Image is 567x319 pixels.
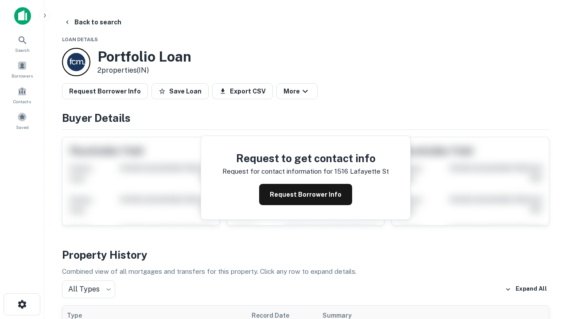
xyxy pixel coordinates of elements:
button: More [276,83,318,99]
div: All Types [62,280,115,298]
p: Request for contact information for [222,166,333,177]
img: capitalize-icon.png [14,7,31,25]
button: Request Borrower Info [259,184,352,205]
button: Request Borrower Info [62,83,148,99]
button: Export CSV [212,83,273,99]
span: Contacts [13,98,31,105]
h3: Portfolio Loan [97,48,191,65]
span: Loan Details [62,37,98,42]
h4: Request to get contact info [222,150,389,166]
button: Expand All [503,283,549,296]
p: Combined view of all mortgages and transfers for this property. Click any row to expand details. [62,266,549,277]
p: 1516 lafayette st [334,166,389,177]
a: Search [3,31,42,55]
iframe: Chat Widget [523,248,567,291]
button: Back to search [60,14,125,30]
h4: Buyer Details [62,110,549,126]
span: Search [15,47,30,54]
a: Borrowers [3,57,42,81]
a: Saved [3,109,42,132]
button: Save Loan [151,83,209,99]
a: Contacts [3,83,42,107]
h4: Property History [62,247,549,263]
span: Borrowers [12,72,33,79]
span: Saved [16,124,29,131]
p: 2 properties (IN) [97,65,191,76]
